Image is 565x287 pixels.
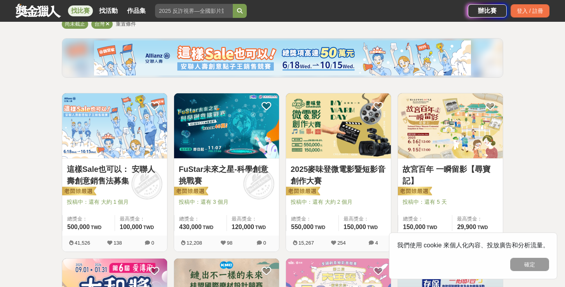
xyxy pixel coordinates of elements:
span: TWD [477,225,488,230]
span: 總獎金： [67,215,110,223]
span: 29,900 [457,224,476,230]
span: 0 [263,240,266,246]
img: Cover Image [62,93,167,158]
img: 老闆娘嚴選 [61,186,96,197]
span: TWD [367,225,378,230]
span: 總獎金： [179,215,222,223]
span: 最高獎金： [232,215,274,223]
span: 尚未截止 [65,21,85,27]
span: 430,000 [179,224,202,230]
button: 確定 [510,258,549,271]
div: 登入 / 註冊 [511,4,549,17]
span: 98 [227,240,232,246]
span: 投稿中：還有 5 天 [403,198,498,206]
span: 投稿中：還有 大約 2 個月 [291,198,386,206]
span: TWD [427,225,437,230]
span: 138 [113,240,122,246]
span: 重置條件 [116,21,136,27]
span: 150,000 [403,224,425,230]
span: 41,526 [75,240,90,246]
a: 找活動 [96,5,121,16]
a: 這樣Sale也可以： 安聯人壽創意銷售法募集 [67,163,162,187]
span: 最高獎金： [344,215,386,223]
span: 12,208 [187,240,202,246]
span: 100,000 [120,224,142,230]
a: 辦比賽 [468,4,507,17]
input: 2025 反詐視界—全國影片競賽 [155,4,233,18]
span: 550,000 [291,224,314,230]
span: 254 [337,240,346,246]
a: 作品集 [124,5,149,16]
span: 最高獎金： [120,215,162,223]
img: Cover Image [398,93,503,158]
a: 2025麥味登微電影暨短影音創作大賽 [291,163,386,187]
span: 投稿中：還有 3 個月 [179,198,274,206]
span: 500,000 [67,224,90,230]
span: 150,000 [344,224,366,230]
span: 總獎金： [403,215,447,223]
img: 老闆娘嚴選 [284,186,320,197]
img: cf4fb443-4ad2-4338-9fa3-b46b0bf5d316.png [94,40,471,75]
img: 老闆娘嚴選 [396,186,432,197]
span: TWD [255,225,266,230]
span: 120,000 [232,224,254,230]
span: 0 [151,240,154,246]
span: 台灣 [94,21,105,27]
span: TWD [203,225,213,230]
span: 最高獎金： [457,215,498,223]
span: 我們使用 cookie 來個人化內容、投放廣告和分析流量。 [397,242,549,248]
span: 投稿中：還有 大約 1 個月 [67,198,162,206]
img: Cover Image [286,93,391,158]
a: FuStar未來之星-科學創意挑戰賽 [179,163,274,187]
img: 老闆娘嚴選 [173,186,208,197]
span: TWD [91,225,101,230]
span: TWD [315,225,325,230]
a: 找比賽 [68,5,93,16]
img: Cover Image [174,93,279,158]
span: TWD [143,225,154,230]
span: 總獎金： [291,215,334,223]
a: 故宮百年 一瞬留影【尋寶記】 [403,163,498,187]
span: 4 [375,240,378,246]
span: 15,267 [298,240,314,246]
